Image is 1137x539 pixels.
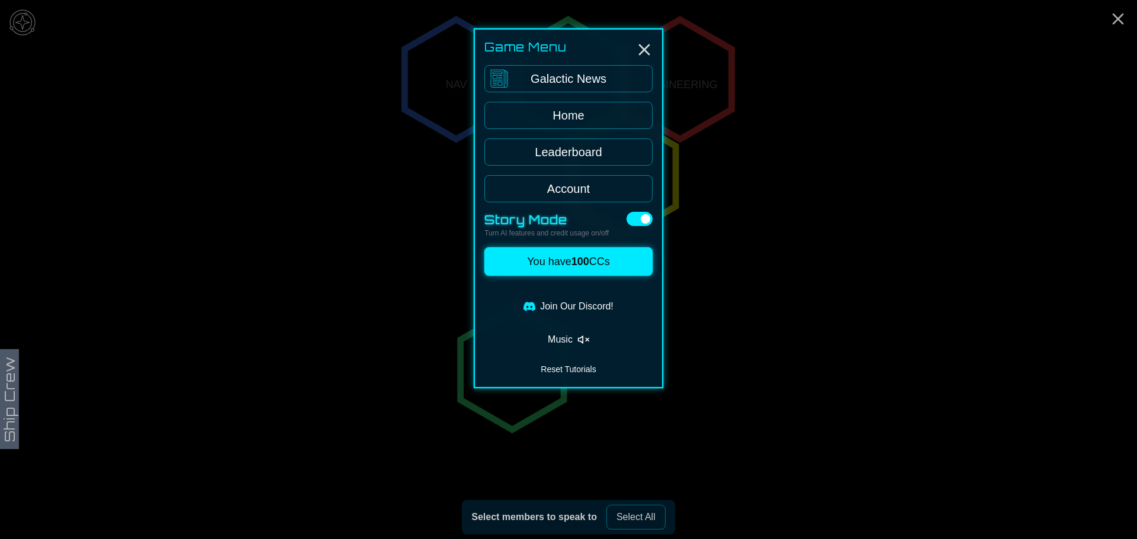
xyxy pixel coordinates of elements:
[484,228,609,238] p: Turn AI features and credit usage on/off
[484,295,653,318] a: Join Our Discord!
[484,102,653,129] a: Home
[487,66,511,89] img: News
[484,138,653,166] a: Leaderboard
[571,256,589,267] span: 100
[523,301,535,312] img: Discord
[484,247,653,276] button: You have100CCs
[484,39,653,56] h2: Game Menu
[484,328,653,351] button: Enable music
[484,361,653,377] button: Reset Tutorials
[484,175,653,202] a: Account
[484,65,653,92] a: Galactic News
[635,40,654,59] button: Close
[484,212,609,228] p: Story Mode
